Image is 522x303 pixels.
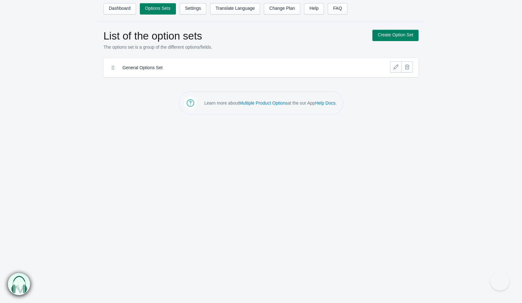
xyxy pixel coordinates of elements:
[103,44,366,50] p: The options set is a group of the different options/fields.
[372,30,419,41] a: Create Option Set
[7,273,29,295] img: bxm.png
[140,3,176,15] a: Options Sets
[180,3,207,15] a: Settings
[239,100,288,106] a: Multiple Product Options
[122,64,353,71] label: General Options Set
[264,3,300,15] a: Change Plan
[304,3,324,15] a: Help
[210,3,260,15] a: Translate Language
[328,3,347,15] a: FAQ
[315,100,336,106] a: Help Docs
[490,271,509,290] iframe: Toggle Customer Support
[204,100,337,106] p: Learn more about at the our App .
[103,3,136,15] a: Dashboard
[103,30,366,42] h1: List of the option sets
